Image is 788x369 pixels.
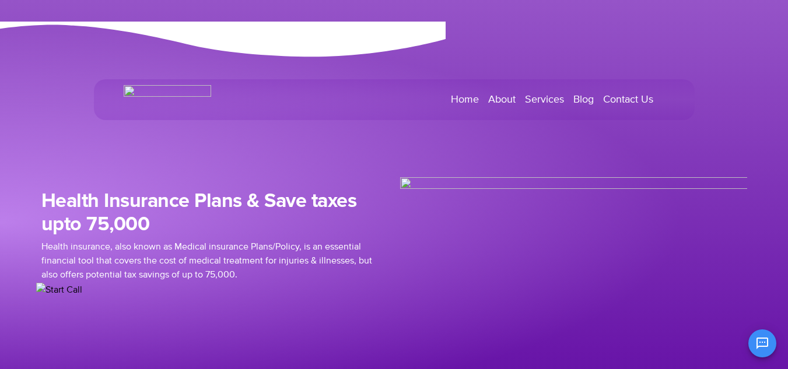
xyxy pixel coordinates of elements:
span: Services [525,92,564,108]
p: Health insurance, also known as Medical insurance Plans/Policy, is an essential financial tool th... [41,240,388,282]
button: Open chat [748,329,776,357]
span: Blog [573,92,594,108]
span: About [488,92,516,108]
span: Home [451,92,479,108]
img: Start Call [36,283,82,341]
h2: Health Insurance Plans & Save taxes upto 75,000 [41,190,388,237]
span: Contact Us [603,92,653,108]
